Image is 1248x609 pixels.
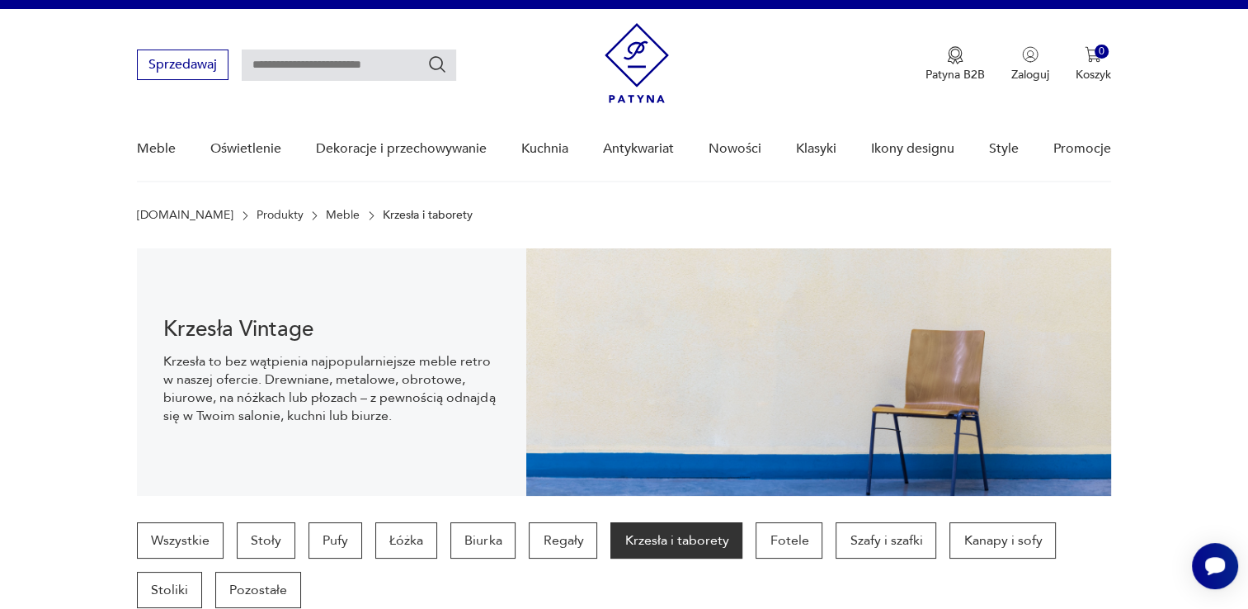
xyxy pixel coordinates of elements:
[925,46,985,83] a: Ikona medaluPatyna B2B
[137,209,233,222] a: [DOMAIN_NAME]
[925,46,985,83] button: Patyna B2B
[947,46,963,64] img: Ikona medalu
[237,522,295,559] a: Stoły
[871,117,954,181] a: Ikony designu
[756,522,822,559] a: Fotele
[137,572,202,608] a: Stoliki
[1076,46,1111,83] button: 0Koszyk
[605,23,669,103] img: Patyna - sklep z meblami i dekoracjami vintage
[796,117,836,181] a: Klasyki
[137,117,176,181] a: Meble
[215,572,301,608] a: Pozostałe
[1011,67,1049,83] p: Zaloguj
[989,117,1019,181] a: Style
[308,522,362,559] a: Pufy
[1011,46,1049,83] button: Zaloguj
[257,209,304,222] a: Produkty
[137,60,228,72] a: Sprzedawaj
[1192,543,1238,589] iframe: Smartsupp widget button
[375,522,437,559] a: Łóżka
[450,522,516,559] a: Biurka
[1085,46,1101,63] img: Ikona koszyka
[163,352,500,425] p: Krzesła to bez wątpienia najpopularniejsze meble retro w naszej ofercie. Drewniane, metalowe, obr...
[521,117,568,181] a: Kuchnia
[163,319,500,339] h1: Krzesła Vintage
[603,117,674,181] a: Antykwariat
[529,522,597,559] a: Regały
[427,54,447,74] button: Szukaj
[949,522,1056,559] a: Kanapy i sofy
[1076,67,1111,83] p: Koszyk
[1022,46,1038,63] img: Ikonka użytkownika
[709,117,761,181] a: Nowości
[610,522,742,559] a: Krzesła i taborety
[316,117,487,181] a: Dekoracje i przechowywanie
[137,50,228,80] button: Sprzedawaj
[210,117,281,181] a: Oświetlenie
[836,522,936,559] a: Szafy i szafki
[383,209,473,222] p: Krzesła i taborety
[925,67,985,83] p: Patyna B2B
[1053,117,1111,181] a: Promocje
[137,522,224,559] a: Wszystkie
[326,209,360,222] a: Meble
[526,248,1110,496] img: bc88ca9a7f9d98aff7d4658ec262dcea.jpg
[1095,45,1109,59] div: 0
